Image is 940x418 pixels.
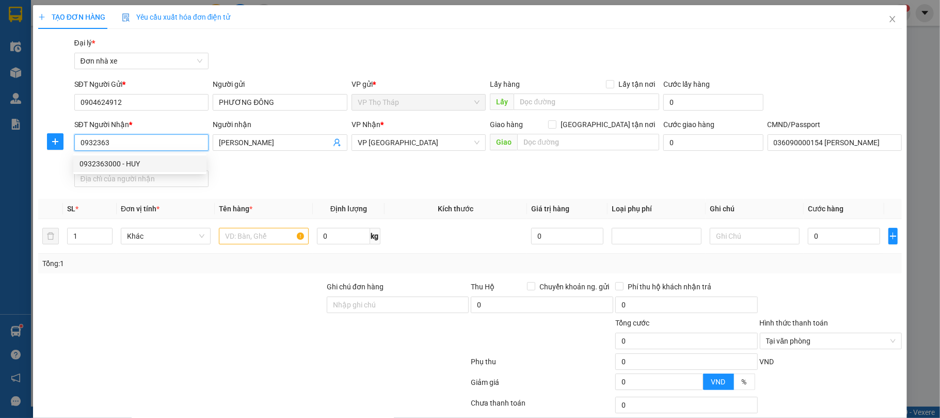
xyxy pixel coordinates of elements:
span: Kích thước [438,205,473,213]
span: Chuyển khoản ng. gửi [535,281,613,292]
span: TẠO ĐƠN HÀNG [38,13,105,21]
input: VD: Bàn, Ghế [219,228,309,244]
span: Lấy hàng [490,80,520,88]
label: Ghi chú đơn hàng [327,283,384,291]
span: Định lượng [330,205,367,213]
span: VND [760,358,774,366]
img: logo.jpg [13,13,65,65]
span: Giao [490,134,517,150]
div: Chưa thanh toán [470,397,614,415]
span: Yêu cầu xuất hóa đơn điện tử [122,13,231,21]
span: close [888,15,897,23]
th: Loại phụ phí [608,199,706,219]
th: Ghi chú [706,199,804,219]
span: VP Ninh Bình [358,135,480,150]
button: plus [888,228,898,244]
span: Giao hàng [490,120,523,129]
span: Lấy [490,94,514,110]
div: VP gửi [352,79,486,90]
b: GỬI : VP Thọ Tháp [13,75,130,92]
span: Đơn nhà xe [81,53,203,69]
span: plus [889,232,898,240]
span: plus [38,13,45,21]
span: Tên hàng [219,205,252,213]
input: Dọc đường [514,94,659,110]
span: Khác [127,228,204,244]
input: Cước lấy hàng [663,94,763,111]
label: Cước giao hàng [663,120,714,129]
span: Tại văn phòng [766,333,896,349]
span: user-add [333,138,341,147]
input: Địa chỉ của người nhận [74,171,209,187]
div: Tổng: 1 [42,258,363,269]
span: % [742,378,747,386]
span: Giá trị hàng [531,205,569,213]
input: Dọc đường [517,134,659,150]
span: Đại lý [74,39,95,47]
span: Lấy tận nơi [614,79,659,90]
div: Người gửi [213,79,347,90]
span: VND [711,378,726,386]
input: 0 [531,228,603,244]
div: Phụ thu [470,356,614,374]
span: Cước hàng [808,205,843,213]
span: plus [47,137,63,146]
div: SĐT Người Gửi [74,79,209,90]
span: kg [370,228,380,244]
span: Phí thu hộ khách nhận trả [624,281,715,292]
button: plus [47,133,63,150]
span: Tổng cước [615,319,649,327]
button: delete [42,228,59,244]
span: [GEOGRAPHIC_DATA] tận nơi [556,119,659,130]
span: VP Nhận [352,120,380,129]
button: Close [878,5,907,34]
img: icon [122,13,130,22]
div: 0932363000 - HUY [73,156,206,172]
label: Cước lấy hàng [663,80,710,88]
input: Cước giao hàng [663,134,763,151]
li: Số 10 ngõ 15 Ngọc Hồi, Q.[PERSON_NAME], [GEOGRAPHIC_DATA] [97,25,432,38]
span: Đơn vị tính [121,205,160,213]
div: 0932363000 - HUY [79,158,200,169]
div: Người nhận [213,119,347,130]
input: Ghi chú đơn hàng [327,297,469,313]
li: Hotline: 19001155 [97,38,432,51]
div: Giảm giá [470,377,614,395]
span: SL [67,205,75,213]
div: CMND/Passport [768,119,902,130]
span: Thu Hộ [471,283,495,291]
div: SĐT Người Nhận [74,119,209,130]
input: Ghi Chú [710,228,800,244]
label: Hình thức thanh toán [760,319,829,327]
span: VP Thọ Tháp [358,95,480,110]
